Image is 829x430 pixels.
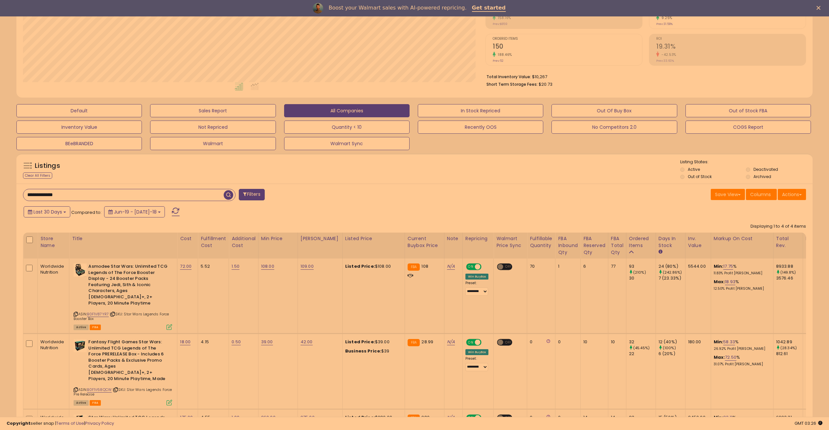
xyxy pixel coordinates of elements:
[688,263,706,269] div: 5544.00
[74,339,87,352] img: 41lLKxnhKHL._SL40_.jpg
[486,74,531,79] b: Total Inventory Value:
[611,339,621,345] div: 10
[345,348,400,354] div: $39
[776,275,803,281] div: 3576.46
[345,263,375,269] b: Listed Price:
[180,263,191,270] a: 72.00
[558,339,575,345] div: 0
[583,263,603,269] div: 6
[659,275,685,281] div: 7 (23.33%)
[714,354,768,367] div: %
[56,420,84,426] a: Terms of Use
[714,263,768,276] div: %
[633,270,646,275] small: (210%)
[723,339,735,345] a: 58.33
[74,339,172,405] div: ASIN:
[656,43,806,52] h2: 19.31%
[465,281,489,296] div: Preset:
[232,235,256,249] div: Additional Cost
[88,263,168,308] b: Asmodee Star Wars: Unlimited TCG Legends of The Force Booster Display - 24 Booster Packs Featurin...
[472,5,506,12] a: Get started
[74,400,89,406] span: All listings currently available for purchase on Amazon
[558,235,578,256] div: FBA inbound Qty
[345,263,400,269] div: $108.00
[201,263,224,269] div: 5.52
[465,274,489,280] div: Win BuyBox
[714,354,725,360] b: Max:
[714,362,768,367] p: 31.07% Profit [PERSON_NAME]
[74,263,87,277] img: 512KD2IFPGL._SL40_.jpg
[780,345,797,351] small: (28.34%)
[313,3,323,13] img: Profile image for Adrian
[753,167,778,172] label: Deactivated
[530,339,550,345] div: 0
[780,270,796,275] small: (149.8%)
[711,189,745,200] button: Save View
[530,263,550,269] div: 70
[776,351,803,357] div: 812.61
[714,339,724,345] b: Min:
[465,349,489,355] div: Win BuyBox
[629,339,656,345] div: 32
[35,161,60,170] h5: Listings
[408,263,420,271] small: FBA
[284,121,410,134] button: Quantity < 10
[806,263,816,269] strong: Min:
[71,209,101,215] span: Compared to:
[503,340,514,345] span: OFF
[714,286,768,291] p: 12.50% Profit [PERSON_NAME]
[493,43,642,52] h2: 150
[688,339,706,345] div: 180.00
[806,272,817,279] strong: Max:
[72,235,174,242] div: Title
[659,263,685,269] div: 24 (80%)
[232,263,239,270] a: 1.50
[239,189,264,200] button: Filters
[447,235,460,242] div: Note
[685,121,811,134] button: COGS Report
[418,121,543,134] button: Recently OOS
[421,263,428,269] span: 108
[711,233,773,259] th: The percentage added to the cost of goods (COGS) that forms the calculator for Min & Max prices.
[688,235,708,249] div: Inv. value
[776,235,800,249] div: Total Rev.
[180,339,190,345] a: 18.00
[34,209,62,215] span: Last 30 Days
[493,22,507,26] small: Prev: $859
[725,279,735,285] a: 18.93
[663,345,676,351] small: (100%)
[447,263,455,270] a: N/A
[74,387,172,397] span: | SKU: Star Wars Legends Force Pre Release
[714,339,768,351] div: %
[778,189,806,200] button: Actions
[465,356,489,371] div: Preset:
[150,121,276,134] button: Not Repriced
[714,263,724,269] b: Min:
[301,339,313,345] a: 42.00
[583,339,603,345] div: 10
[656,22,673,26] small: Prev: 31.58%
[493,59,504,63] small: Prev: 52
[714,347,768,351] p: 26.92% Profit [PERSON_NAME]
[817,6,823,10] div: Close
[328,5,466,11] div: Boost your Walmart sales with AI-powered repricing.
[725,354,736,361] a: 72.50
[656,37,806,41] span: ROI
[629,275,656,281] div: 30
[753,174,771,179] label: Archived
[551,104,677,117] button: Out Of Buy Box
[150,137,276,150] button: Walmart
[659,351,685,357] div: 6 (20%)
[232,339,241,345] a: 0.50
[714,279,725,285] b: Max:
[659,339,685,345] div: 12 (40%)
[751,223,806,230] div: Displaying 1 to 4 of 4 items
[539,81,552,87] span: $20.73
[85,420,114,426] a: Privacy Policy
[688,174,712,179] label: Out of Stock
[656,59,674,63] small: Prev: 33.60%
[150,104,276,117] button: Sales Report
[201,339,224,345] div: 4.15
[345,235,402,242] div: Listed Price
[16,137,142,150] button: BEeBRANDED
